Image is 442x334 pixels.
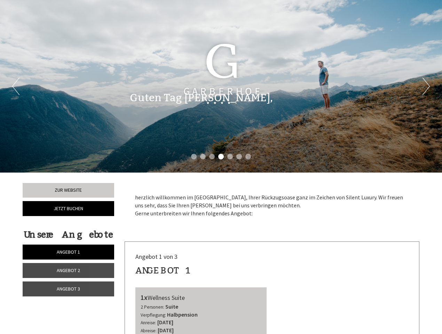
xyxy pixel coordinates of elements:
[57,267,80,273] span: Angebot 2
[423,78,430,95] button: Next
[23,228,114,241] div: Unsere Angebote
[23,201,114,216] a: Jetzt buchen
[57,249,80,255] span: Angebot 1
[12,78,19,95] button: Previous
[158,327,174,334] b: [DATE]
[23,183,114,198] a: Zur Website
[141,320,156,326] small: Anreise:
[130,92,273,104] h1: Guten Tag [PERSON_NAME],
[135,253,177,261] span: Angebot 1 von 3
[167,311,198,318] b: Halbpension
[165,303,178,310] b: Suite
[135,193,409,217] p: herzlich willkommen im [GEOGRAPHIC_DATA], Ihrer Rückzugsoase ganz im Zeichen von Silent Luxury. W...
[135,264,191,277] div: Angebot 1
[157,319,173,326] b: [DATE]
[141,293,262,303] div: Wellness Suite
[57,286,80,292] span: Angebot 3
[141,312,166,318] small: Verpflegung:
[141,293,148,302] b: 1x
[141,328,157,334] small: Abreise:
[141,304,164,310] small: 2 Personen:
